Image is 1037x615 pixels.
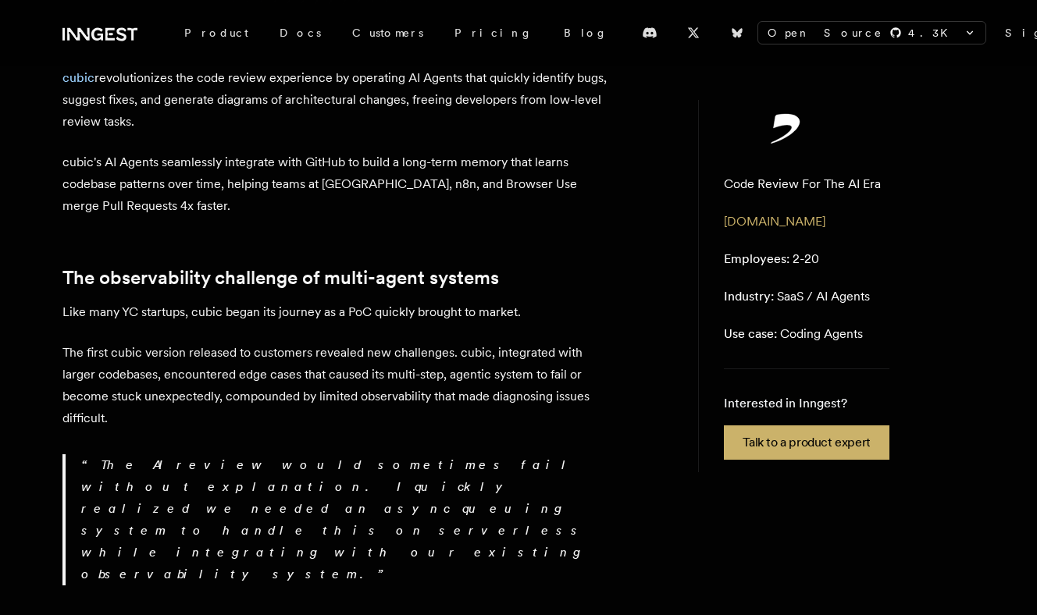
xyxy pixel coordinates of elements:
[720,20,754,45] a: Bluesky
[724,425,889,460] a: Talk to a product expert
[62,267,499,289] a: The observability challenge of multi-agent systems
[169,19,264,47] div: Product
[62,342,609,429] p: The first cubic version released to customers revealed new challenges. cubic, integrated with lar...
[724,214,825,229] a: [DOMAIN_NAME]
[724,251,789,266] span: Employees:
[724,326,777,341] span: Use case:
[264,19,337,47] a: Docs
[62,301,609,323] p: Like many YC startups, cubic began its journey as a PoC quickly brought to market.
[724,112,849,144] img: cubic's logo
[337,19,439,47] a: Customers
[548,19,623,47] a: Blog
[768,25,883,41] span: Open Source
[908,25,957,41] span: 4.3 K
[724,394,889,413] p: Interested in Inngest?
[81,454,609,585] p: The AI review would sometimes fail without explanation. I quickly realized we needed an async que...
[676,20,711,45] a: X
[62,70,94,85] a: cubic
[724,289,774,304] span: Industry:
[439,19,548,47] a: Pricing
[62,151,609,217] p: cubic's AI Agents seamlessly integrate with GitHub to build a long-term memory that learns codeba...
[724,175,881,194] p: Code Review For The AI Era
[724,250,819,268] p: 2-20
[633,20,667,45] a: Discord
[724,325,863,343] p: Coding Agents
[62,67,609,133] p: revolutionizes the code review experience by operating AI Agents that quickly identify bugs, sugg...
[724,287,870,306] p: SaaS / AI Agents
